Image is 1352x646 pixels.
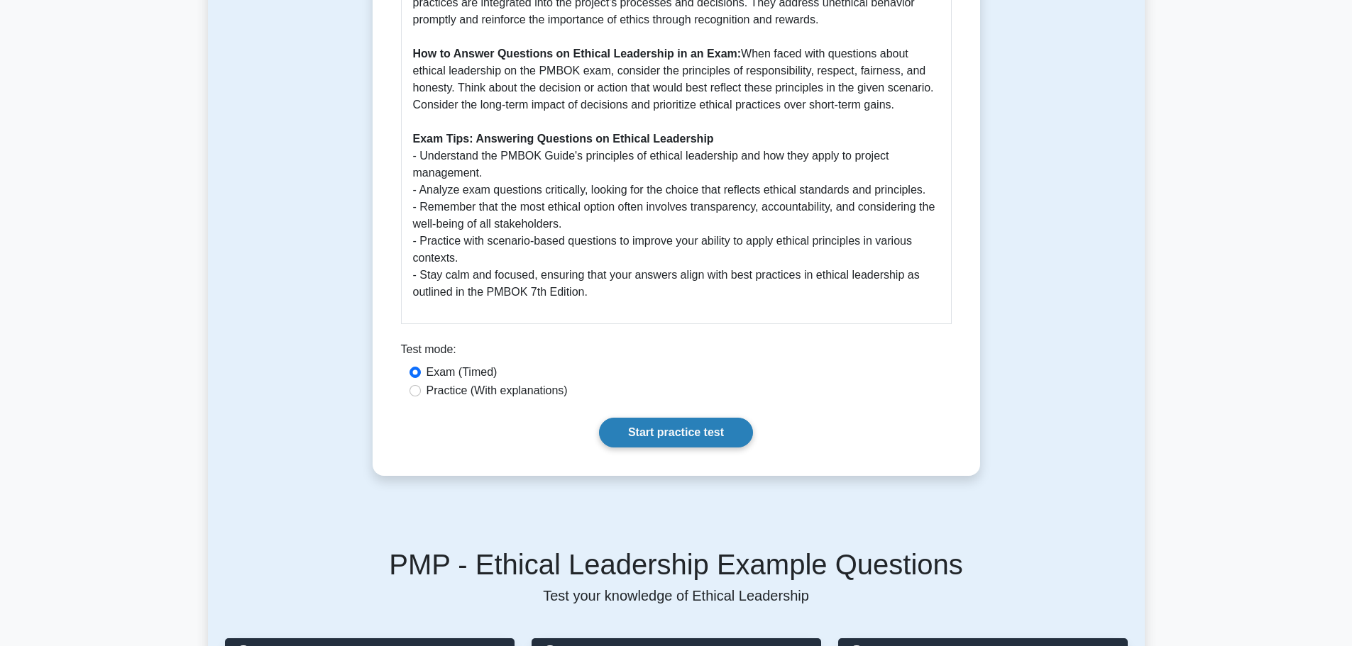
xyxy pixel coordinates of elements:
[427,382,568,399] label: Practice (With explanations)
[225,547,1128,581] h5: PMP - Ethical Leadership Example Questions
[599,418,753,447] a: Start practice test
[413,133,714,145] b: Exam Tips: Answering Questions on Ethical Leadership
[413,48,742,60] b: How to Answer Questions on Ethical Leadership in an Exam:
[225,587,1128,604] p: Test your knowledge of Ethical Leadership
[401,341,952,364] div: Test mode:
[427,364,498,381] label: Exam (Timed)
